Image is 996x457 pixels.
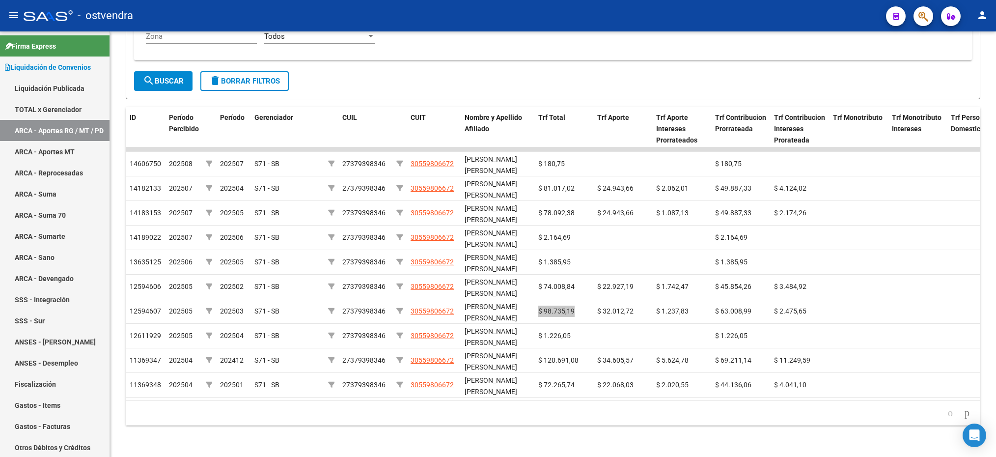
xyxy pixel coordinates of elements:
[652,107,711,150] datatable-header-cell: Trf Aporte Intereses Prorrateados
[715,233,747,241] span: $ 2.164,69
[597,356,634,364] span: $ 34.605,57
[715,258,747,266] span: $ 1.385,95
[943,408,957,419] a: go to previous page
[774,381,806,389] span: $ 4.041,10
[342,330,386,342] div: 27379398346
[465,204,517,224] span: [PERSON_NAME] [PERSON_NAME]
[976,9,988,21] mat-icon: person
[538,160,565,168] span: $ 180,75
[130,332,161,340] span: 12611929
[711,107,770,150] datatable-header-cell: Trf Contribucion Prorrateada
[538,184,575,192] span: $ 81.017,02
[774,356,810,364] span: $ 11.249,59
[254,184,279,192] span: S71 - SB
[169,160,193,168] span: 202508
[220,307,244,315] span: 202503
[342,114,357,121] span: CUIL
[597,114,629,121] span: Trf Aporte
[411,332,454,340] span: 30559806672
[342,281,386,292] div: 27379398346
[342,183,386,194] div: 27379398346
[715,307,751,315] span: $ 63.008,99
[538,258,571,266] span: $ 1.385,95
[411,381,454,389] span: 30559806672
[597,307,634,315] span: $ 32.012,72
[534,107,593,150] datatable-header-cell: Trf Total
[411,209,454,217] span: 30559806672
[130,114,136,121] span: ID
[963,424,986,447] div: Open Intercom Messenger
[254,332,279,340] span: S71 - SB
[829,107,888,150] datatable-header-cell: Trf Monotributo
[960,408,974,419] a: go to next page
[165,107,202,150] datatable-header-cell: Período Percibido
[200,71,289,91] button: Borrar Filtros
[220,114,245,121] span: Período
[254,233,279,241] span: S71 - SB
[220,283,244,290] span: 202502
[8,9,20,21] mat-icon: menu
[130,209,161,217] span: 14183153
[169,114,199,133] span: Período Percibido
[143,75,155,86] mat-icon: search
[130,258,161,266] span: 13635125
[254,114,293,121] span: Gerenciador
[465,229,517,248] span: [PERSON_NAME] [PERSON_NAME]
[130,307,161,315] span: 12594607
[411,307,454,315] span: 30559806672
[774,114,825,144] span: Trf Contribucion Intereses Prorateada
[169,184,193,192] span: 202507
[656,283,689,290] span: $ 1.742,47
[130,184,161,192] span: 14182133
[597,381,634,389] span: $ 22.068,03
[134,71,193,91] button: Buscar
[538,356,579,364] span: $ 120.691,08
[169,332,193,340] span: 202505
[264,32,285,41] span: Todos
[538,283,575,290] span: $ 74.008,84
[538,307,575,315] span: $ 98.735,19
[774,307,806,315] span: $ 2.475,65
[465,303,517,322] span: [PERSON_NAME] [PERSON_NAME]
[538,114,565,121] span: Trf Total
[254,209,279,217] span: S71 - SB
[342,207,386,219] div: 27379398346
[538,332,571,340] span: $ 1.226,05
[715,209,751,217] span: $ 49.887,33
[407,107,461,150] datatable-header-cell: CUIT
[130,283,161,290] span: 12594606
[715,160,742,168] span: $ 180,75
[169,209,193,217] span: 202507
[465,278,517,297] span: [PERSON_NAME] [PERSON_NAME]
[411,233,454,241] span: 30559806672
[209,77,280,86] span: Borrar Filtros
[597,184,634,192] span: $ 24.943,66
[130,381,161,389] span: 11369348
[209,75,221,86] mat-icon: delete
[220,332,244,340] span: 202504
[169,307,193,315] span: 202505
[220,233,244,241] span: 202506
[465,155,517,174] span: [PERSON_NAME] [PERSON_NAME]
[656,356,689,364] span: $ 5.624,78
[411,258,454,266] span: 30559806672
[888,107,947,150] datatable-header-cell: Trf Monotributo Intereses
[715,184,751,192] span: $ 49.887,33
[538,233,571,241] span: $ 2.164,69
[715,283,751,290] span: $ 45.854,26
[892,114,941,133] span: Trf Monotributo Intereses
[656,307,689,315] span: $ 1.237,83
[342,306,386,317] div: 27379398346
[597,283,634,290] span: $ 22.927,19
[254,258,279,266] span: S71 - SB
[338,107,392,150] datatable-header-cell: CUIL
[254,283,279,290] span: S71 - SB
[951,114,990,133] span: Trf Personal Domestico
[774,184,806,192] span: $ 4.124,02
[250,107,324,150] datatable-header-cell: Gerenciador
[465,254,517,273] span: [PERSON_NAME] [PERSON_NAME]
[538,381,575,389] span: $ 72.265,74
[538,209,575,217] span: $ 78.092,38
[5,62,91,73] span: Liquidación de Convenios
[465,180,517,199] span: [PERSON_NAME] [PERSON_NAME]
